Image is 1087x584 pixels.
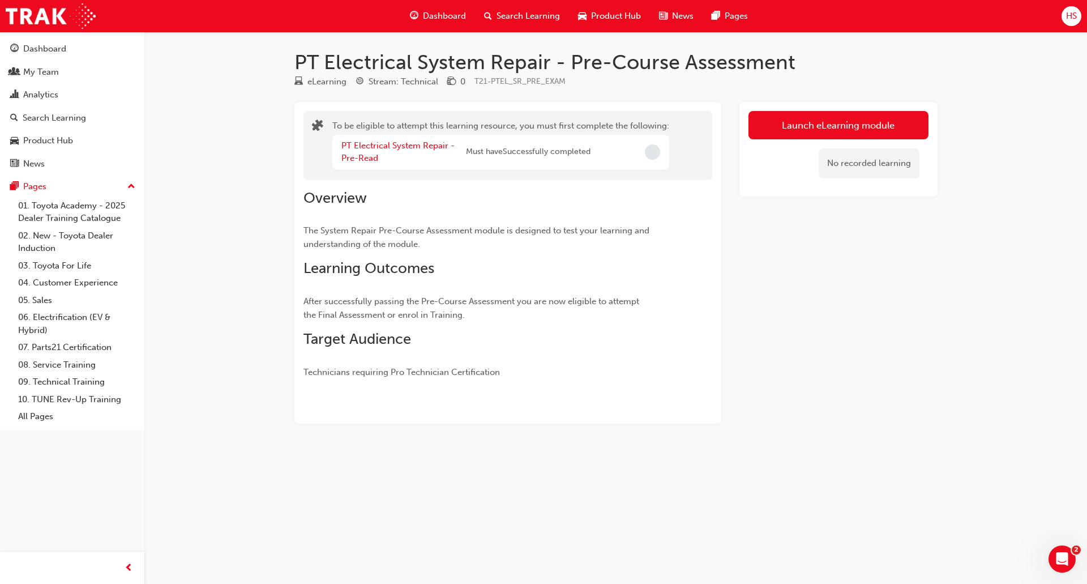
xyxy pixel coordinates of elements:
[14,391,140,408] a: 10. TUNE Rev-Up Training
[303,330,411,348] span: Target Audience
[10,113,18,123] span: search-icon
[10,182,19,192] span: pages-icon
[1049,545,1076,573] iframe: Intercom live chat
[475,5,569,28] a: search-iconSearch Learning
[6,3,96,29] img: Trak
[447,77,456,87] span: money-icon
[23,66,59,79] div: My Team
[10,44,19,54] span: guage-icon
[10,159,19,169] span: news-icon
[712,9,720,23] span: pages-icon
[356,75,438,89] div: Stream
[1072,545,1081,555] span: 2
[659,9,667,23] span: news-icon
[5,84,140,105] a: Analytics
[410,9,418,23] span: guage-icon
[484,9,492,23] span: search-icon
[1066,10,1077,23] span: HS
[303,225,652,249] span: The System Repair Pre-Course Assessment module is designed to test your learning and understandin...
[14,408,140,425] a: All Pages
[303,259,434,277] span: Learning Outcomes
[10,67,19,78] span: people-icon
[5,176,140,197] button: Pages
[294,77,303,87] span: learningResourceType_ELEARNING-icon
[14,373,140,391] a: 09. Technical Training
[819,148,919,178] div: No recorded learning
[14,274,140,292] a: 04. Customer Experience
[5,108,140,129] a: Search Learning
[14,257,140,275] a: 03. Toyota For Life
[14,356,140,374] a: 08. Service Training
[650,5,703,28] a: news-iconNews
[447,75,465,89] div: Price
[14,197,140,227] a: 01. Toyota Academy - 2025 Dealer Training Catalogue
[356,77,364,87] span: target-icon
[474,76,566,86] span: Learning resource code
[703,5,757,28] a: pages-iconPages
[14,339,140,356] a: 07. Parts21 Certification
[332,120,669,172] div: To be eligible to attempt this learning resource, you must first complete the following:
[294,75,346,89] div: Type
[307,75,346,88] div: eLearning
[10,90,19,100] span: chart-icon
[369,75,438,88] div: Stream: Technical
[23,42,66,56] div: Dashboard
[10,136,19,146] span: car-icon
[294,50,938,75] h1: PT Electrical System Repair - Pre-Course Assessment
[5,36,140,176] button: DashboardMy TeamAnalyticsSearch LearningProduct HubNews
[645,144,660,160] span: Incomplete
[591,10,641,23] span: Product Hub
[14,292,140,309] a: 05. Sales
[125,561,133,576] span: prev-icon
[672,10,694,23] span: News
[23,134,73,147] div: Product Hub
[23,112,86,125] div: Search Learning
[401,5,475,28] a: guage-iconDashboard
[5,154,140,174] a: News
[303,367,500,377] span: Technicians requiring Pro Technician Certification
[303,296,641,320] span: After successfully passing the Pre-Course Assessment you are now eligible to attempt the Final As...
[460,75,465,88] div: 0
[23,88,58,101] div: Analytics
[23,157,45,170] div: News
[14,227,140,257] a: 02. New - Toyota Dealer Induction
[578,9,587,23] span: car-icon
[423,10,466,23] span: Dashboard
[312,121,323,134] span: puzzle-icon
[5,130,140,151] a: Product Hub
[341,140,455,164] a: PT Electrical System Repair - Pre-Read
[748,111,928,139] button: Launch eLearning module
[725,10,748,23] span: Pages
[1062,6,1081,26] button: HS
[569,5,650,28] a: car-iconProduct Hub
[303,189,367,207] span: Overview
[497,10,560,23] span: Search Learning
[127,180,135,194] span: up-icon
[14,309,140,339] a: 06. Electrification (EV & Hybrid)
[466,146,590,159] span: Must have Successfully completed
[5,62,140,83] a: My Team
[23,180,46,193] div: Pages
[5,39,140,59] a: Dashboard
